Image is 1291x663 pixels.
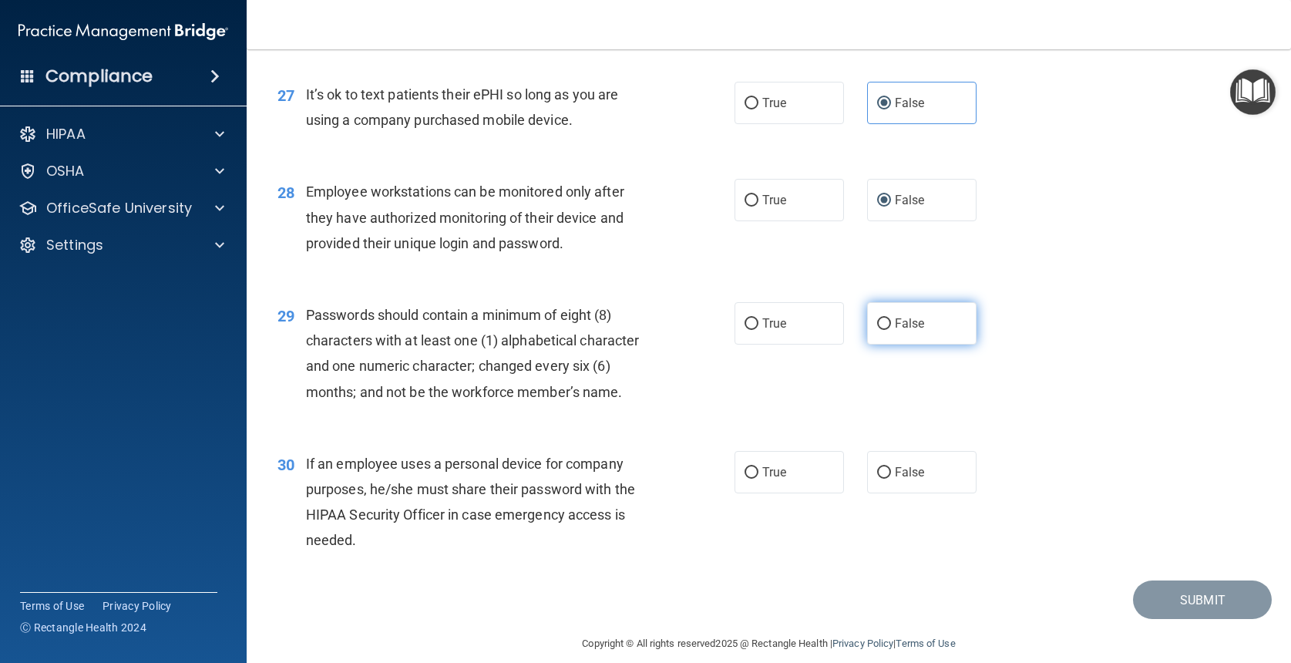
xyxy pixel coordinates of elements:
[277,307,294,325] span: 29
[18,199,224,217] a: OfficeSafe University
[762,316,786,331] span: True
[46,125,86,143] p: HIPAA
[895,193,925,207] span: False
[18,162,224,180] a: OSHA
[45,66,153,87] h4: Compliance
[18,236,224,254] a: Settings
[46,199,192,217] p: OfficeSafe University
[103,598,172,614] a: Privacy Policy
[745,195,758,207] input: True
[745,318,758,330] input: True
[18,125,224,143] a: HIPAA
[18,16,228,47] img: PMB logo
[306,307,640,400] span: Passwords should contain a minimum of eight (8) characters with at least one (1) alphabetical cha...
[895,96,925,110] span: False
[46,236,103,254] p: Settings
[745,98,758,109] input: True
[306,86,618,128] span: It’s ok to text patients their ePHI so long as you are using a company purchased mobile device.
[877,98,891,109] input: False
[20,598,84,614] a: Terms of Use
[896,638,955,649] a: Terms of Use
[46,162,85,180] p: OSHA
[877,318,891,330] input: False
[895,465,925,480] span: False
[895,316,925,331] span: False
[277,86,294,105] span: 27
[762,193,786,207] span: True
[277,183,294,202] span: 28
[277,456,294,474] span: 30
[745,467,758,479] input: True
[877,195,891,207] input: False
[762,96,786,110] span: True
[306,456,635,549] span: If an employee uses a personal device for company purposes, he/she must share their password with...
[1133,581,1272,620] button: Submit
[20,620,146,635] span: Ⓒ Rectangle Health 2024
[832,638,893,649] a: Privacy Policy
[762,465,786,480] span: True
[1230,69,1276,115] button: Open Resource Center
[877,467,891,479] input: False
[306,183,624,251] span: Employee workstations can be monitored only after they have authorized monitoring of their device...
